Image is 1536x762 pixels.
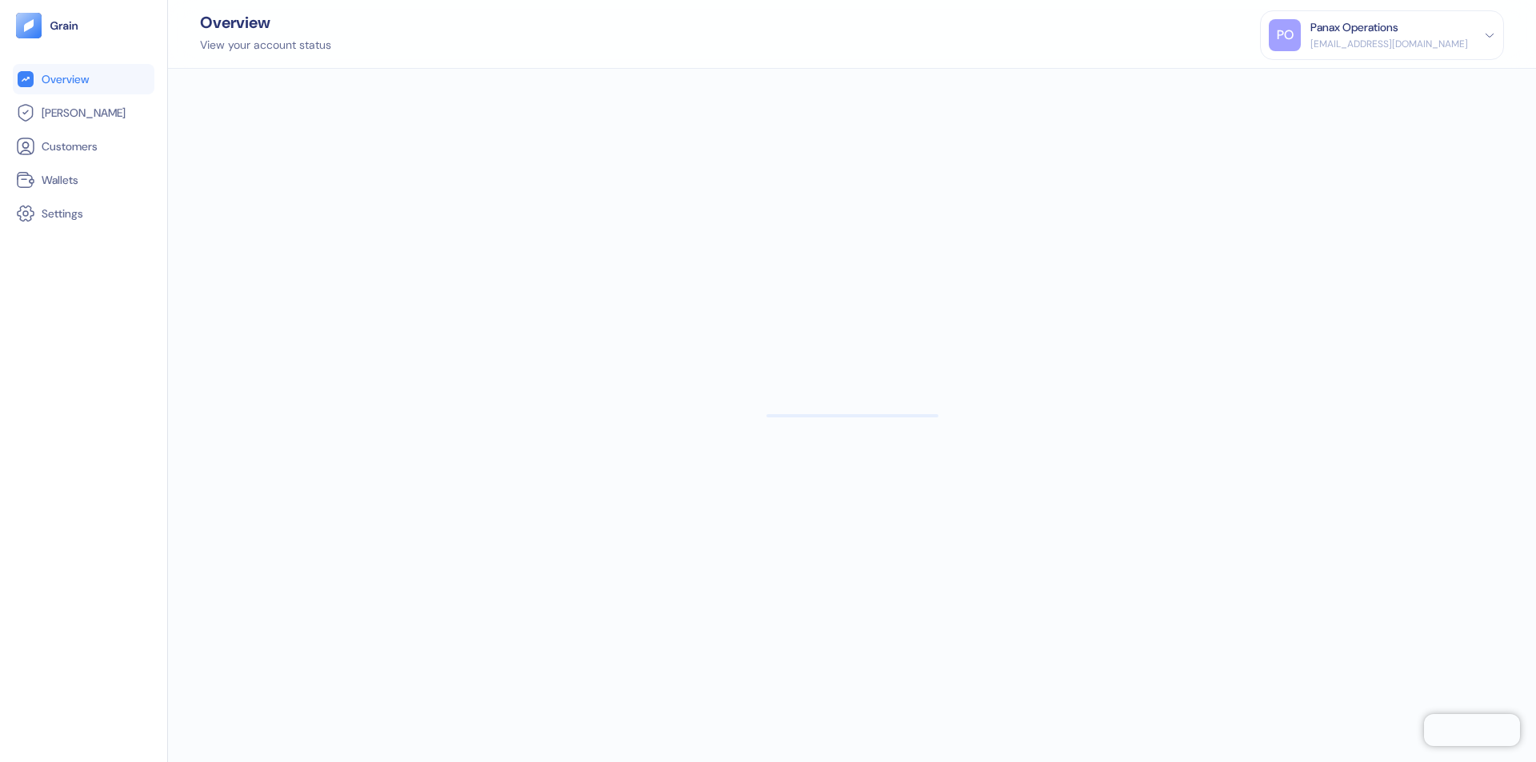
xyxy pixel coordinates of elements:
div: Overview [200,14,331,30]
img: logo-tablet-V2.svg [16,13,42,38]
div: PO [1269,19,1301,51]
a: [PERSON_NAME] [16,103,151,122]
a: Customers [16,137,151,156]
span: Overview [42,71,89,87]
a: Overview [16,70,151,89]
span: Customers [42,138,98,154]
span: Settings [42,205,83,221]
iframe: Chatra live chat [1424,714,1520,746]
a: Wallets [16,170,151,190]
img: logo [50,20,79,31]
div: View your account status [200,37,331,54]
span: Wallets [42,172,78,188]
div: Panax Operations [1310,19,1398,36]
a: Settings [16,204,151,223]
div: [EMAIL_ADDRESS][DOMAIN_NAME] [1310,37,1468,51]
span: [PERSON_NAME] [42,105,126,121]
